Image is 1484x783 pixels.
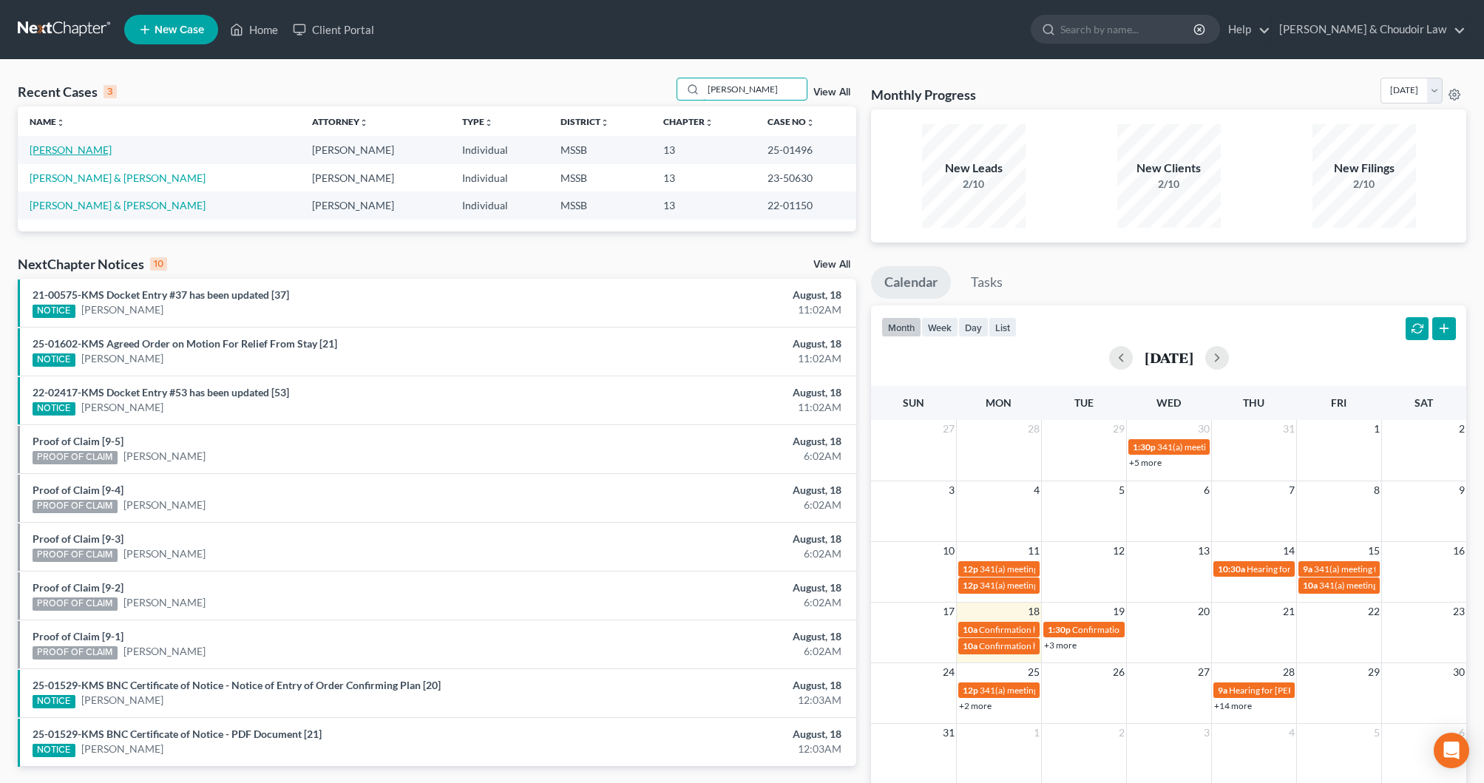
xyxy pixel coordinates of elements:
[1366,542,1381,560] span: 15
[980,563,1122,574] span: 341(a) meeting for [PERSON_NAME]
[1457,481,1466,499] span: 9
[1072,624,1240,635] span: Confirmation hearing for [PERSON_NAME]
[1243,396,1264,409] span: Thu
[33,288,289,301] a: 21-00575-KMS Docket Entry #37 has been updated [37]
[33,581,123,594] a: Proof of Claim [9-2]
[123,644,206,659] a: [PERSON_NAME]
[300,191,450,219] td: [PERSON_NAME]
[1331,396,1346,409] span: Fri
[33,484,123,496] a: Proof of Claim [9-4]
[980,685,1122,696] span: 341(a) meeting for [PERSON_NAME]
[1074,396,1094,409] span: Tue
[1032,481,1041,499] span: 4
[1060,16,1196,43] input: Search by name...
[1366,603,1381,620] span: 22
[56,118,65,127] i: unfold_more
[33,630,123,643] a: Proof of Claim [9-1]
[18,83,117,101] div: Recent Cases
[549,164,651,191] td: MSSB
[1196,663,1211,681] span: 27
[150,257,167,271] div: 10
[81,351,163,366] a: [PERSON_NAME]
[1196,542,1211,560] span: 13
[941,663,956,681] span: 24
[1117,481,1126,499] span: 5
[1372,481,1381,499] span: 8
[881,317,921,337] button: month
[104,85,117,98] div: 3
[1026,542,1041,560] span: 11
[1218,563,1245,574] span: 10:30a
[582,449,841,464] div: 6:02AM
[941,420,956,438] span: 27
[1281,663,1296,681] span: 28
[958,266,1016,299] a: Tasks
[582,385,841,400] div: August, 18
[979,640,1225,651] span: Confirmation hearing for [PERSON_NAME] & [PERSON_NAME]
[813,87,850,98] a: View All
[1202,724,1211,742] span: 3
[703,78,807,100] input: Search by name...
[963,640,978,651] span: 10a
[941,542,956,560] span: 10
[663,116,714,127] a: Chapterunfold_more
[922,160,1026,177] div: New Leads
[1214,700,1252,711] a: +14 more
[30,199,206,211] a: [PERSON_NAME] & [PERSON_NAME]
[582,288,841,302] div: August, 18
[582,498,841,512] div: 6:02AM
[1287,481,1296,499] span: 7
[1312,160,1416,177] div: New Filings
[651,164,756,191] td: 13
[1026,663,1041,681] span: 25
[582,532,841,546] div: August, 18
[582,580,841,595] div: August, 18
[582,434,841,449] div: August, 18
[903,396,924,409] span: Sun
[1312,177,1416,191] div: 2/10
[1457,724,1466,742] span: 6
[582,336,841,351] div: August, 18
[300,164,450,191] td: [PERSON_NAME]
[1117,177,1221,191] div: 2/10
[1272,16,1466,43] a: [PERSON_NAME] & Choudoir Law
[1287,724,1296,742] span: 4
[986,396,1012,409] span: Mon
[1156,396,1181,409] span: Wed
[33,695,75,708] div: NOTICE
[33,728,322,740] a: 25-01529-KMS BNC Certificate of Notice - PDF Document [21]
[756,191,856,219] td: 22-01150
[33,337,337,350] a: 25-01602-KMS Agreed Order on Motion For Relief From Stay [21]
[582,302,841,317] div: 11:02AM
[484,118,493,127] i: unfold_more
[1026,603,1041,620] span: 18
[1457,420,1466,438] span: 2
[462,116,493,127] a: Typeunfold_more
[582,678,841,693] div: August, 18
[560,116,609,127] a: Districtunfold_more
[651,136,756,163] td: 13
[81,400,163,415] a: [PERSON_NAME]
[123,546,206,561] a: [PERSON_NAME]
[1303,580,1318,591] span: 10a
[947,481,956,499] span: 3
[1218,685,1227,696] span: 9a
[582,727,841,742] div: August, 18
[871,266,951,299] a: Calendar
[1366,663,1381,681] span: 29
[33,305,75,318] div: NOTICE
[813,260,850,270] a: View All
[18,255,167,273] div: NextChapter Notices
[1372,420,1381,438] span: 1
[33,532,123,545] a: Proof of Claim [9-3]
[582,629,841,644] div: August, 18
[1133,441,1156,452] span: 1:30p
[81,693,163,708] a: [PERSON_NAME]
[963,563,978,574] span: 12p
[1281,603,1296,620] span: 21
[81,302,163,317] a: [PERSON_NAME]
[1229,685,1344,696] span: Hearing for [PERSON_NAME]
[1026,420,1041,438] span: 28
[941,724,956,742] span: 31
[651,191,756,219] td: 13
